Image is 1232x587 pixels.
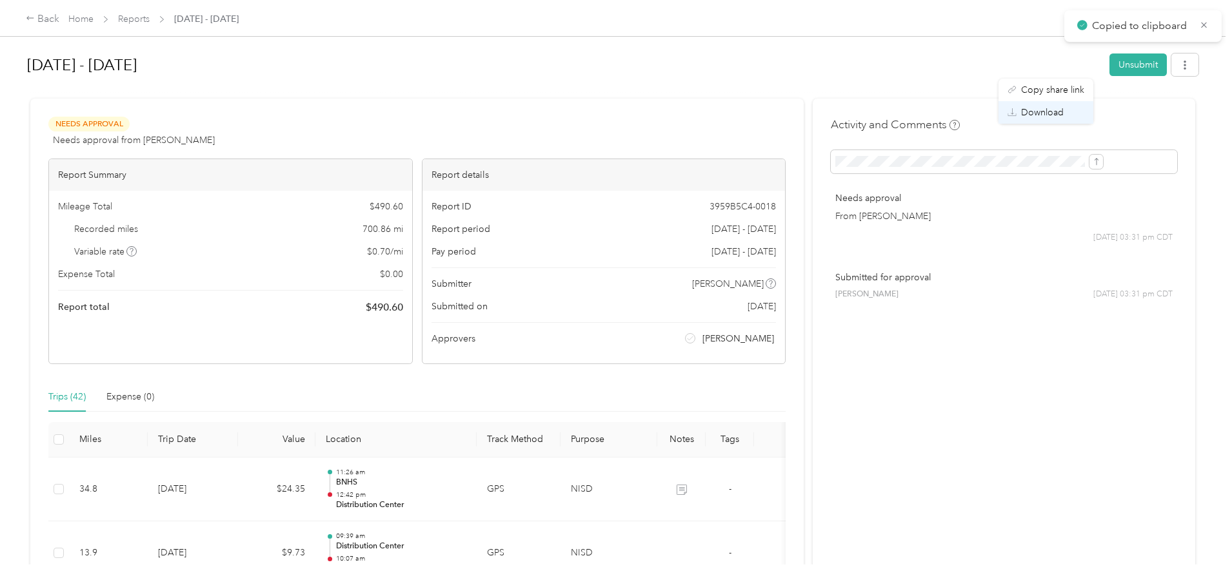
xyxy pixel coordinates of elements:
[561,521,657,586] td: NISD
[1109,53,1167,76] button: Unsubmit
[561,422,657,457] th: Purpose
[432,277,472,291] span: Submitter
[69,457,148,522] td: 34.8
[477,457,561,522] td: GPS
[835,209,1173,223] p: From [PERSON_NAME]
[729,547,731,558] span: -
[432,222,490,236] span: Report period
[835,271,1173,284] p: Submitted for approval
[432,332,475,345] span: Approvers
[336,499,466,511] p: Distribution Center
[1021,106,1064,119] span: Download
[380,267,403,281] span: $ 0.00
[238,521,315,586] td: $9.73
[432,200,472,213] span: Report ID
[710,200,776,213] span: 3959B5C4-0018
[238,422,315,457] th: Value
[477,521,561,586] td: GPS
[69,521,148,586] td: 13.9
[336,490,466,499] p: 12:42 pm
[74,222,138,236] span: Recorded miles
[27,50,1100,81] h1: Sep 1 - 30, 2025
[692,277,764,291] span: [PERSON_NAME]
[831,117,960,133] h4: Activity and Comments
[1021,83,1084,97] span: Copy share link
[366,300,403,315] span: $ 490.60
[48,117,130,131] span: Needs Approval
[835,191,1173,205] p: Needs approval
[53,133,215,147] span: Needs approval from [PERSON_NAME]
[1160,515,1232,587] iframe: Everlance-gr Chat Button Frame
[174,12,239,26] span: [DATE] - [DATE]
[118,14,150,24] a: Reports
[1093,289,1173,300] span: [DATE] 03:31 pm CDT
[336,541,466,552] p: Distribution Center
[711,222,776,236] span: [DATE] - [DATE]
[561,457,657,522] td: NISD
[432,245,476,258] span: Pay period
[336,554,466,563] p: 10:07 am
[748,300,776,313] span: [DATE]
[148,422,238,457] th: Trip Date
[477,422,561,457] th: Track Method
[48,390,86,404] div: Trips (42)
[106,390,154,404] div: Expense (0)
[68,14,94,24] a: Home
[74,245,137,258] span: Variable rate
[238,457,315,522] td: $24.35
[69,422,148,457] th: Miles
[370,200,403,213] span: $ 490.60
[336,532,466,541] p: 09:39 am
[58,300,110,314] span: Report total
[336,477,466,488] p: BNHS
[363,222,403,236] span: 700.86 mi
[1092,18,1190,34] p: Copied to clipboard
[315,422,477,457] th: Location
[711,245,776,258] span: [DATE] - [DATE]
[729,483,731,494] span: -
[58,200,112,213] span: Mileage Total
[58,267,115,281] span: Expense Total
[706,422,754,457] th: Tags
[422,159,786,191] div: Report details
[367,245,403,258] span: $ 0.70 / mi
[1093,232,1173,244] span: [DATE] 03:31 pm CDT
[432,300,488,313] span: Submitted on
[148,457,238,522] td: [DATE]
[336,563,466,575] p: BNHS
[835,289,899,300] span: [PERSON_NAME]
[702,332,774,345] span: [PERSON_NAME]
[148,521,238,586] td: [DATE]
[336,468,466,477] p: 11:26 am
[657,422,706,457] th: Notes
[49,159,412,191] div: Report Summary
[26,12,59,27] div: Back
